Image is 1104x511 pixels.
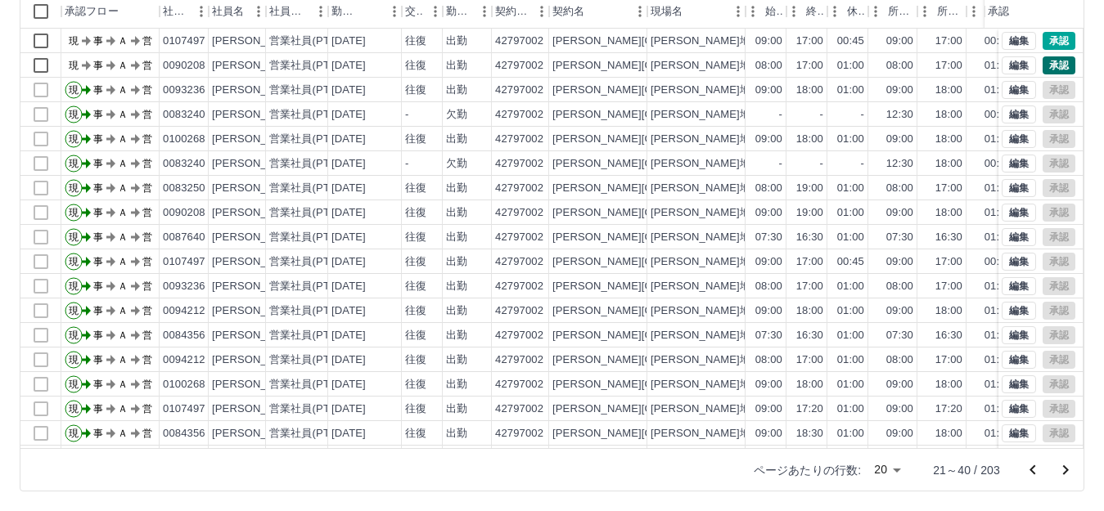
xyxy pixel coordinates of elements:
[212,132,301,147] div: [PERSON_NAME]
[446,107,467,123] div: 欠勤
[886,181,913,196] div: 08:00
[651,107,908,123] div: [PERSON_NAME]地区放課後児童クラブ(第一・第二)
[446,58,467,74] div: 出勤
[331,328,366,343] div: [DATE]
[1002,326,1036,344] button: 編集
[118,60,128,71] text: Ａ
[405,254,426,270] div: 往復
[331,132,366,147] div: [DATE]
[985,83,1012,98] div: 01:00
[142,158,152,169] text: 営
[163,132,205,147] div: 0100268
[495,132,543,147] div: 42797002
[755,132,782,147] div: 09:00
[1043,32,1075,50] button: 承認
[331,156,366,172] div: [DATE]
[93,256,103,267] text: 事
[163,156,205,172] div: 0083240
[118,84,128,96] text: Ａ
[935,303,962,319] div: 18:00
[446,328,467,343] div: 出勤
[837,58,864,74] div: 01:00
[446,205,467,221] div: 出勤
[796,303,823,319] div: 18:00
[269,181,355,196] div: 営業社員(PT契約)
[1043,56,1075,74] button: 承認
[212,181,301,196] div: [PERSON_NAME]
[405,107,408,123] div: -
[269,303,355,319] div: 営業社員(PT契約)
[446,132,467,147] div: 出勤
[212,303,301,319] div: [PERSON_NAME]
[552,205,755,221] div: [PERSON_NAME][GEOGRAPHIC_DATA]
[985,279,1012,294] div: 01:00
[69,60,79,71] text: 現
[495,181,543,196] div: 42797002
[1002,277,1036,295] button: 編集
[212,34,301,49] div: [PERSON_NAME]
[118,182,128,194] text: Ａ
[886,230,913,245] div: 07:30
[552,254,755,270] div: [PERSON_NAME][GEOGRAPHIC_DATA]
[985,230,1012,245] div: 01:00
[118,158,128,169] text: Ａ
[93,109,103,120] text: 事
[331,58,366,74] div: [DATE]
[1016,454,1049,486] button: 前のページへ
[886,34,913,49] div: 09:00
[142,256,152,267] text: 営
[118,35,128,47] text: Ａ
[212,107,301,123] div: [PERSON_NAME]
[886,254,913,270] div: 09:00
[269,328,355,343] div: 営業社員(PT契約)
[495,279,543,294] div: 42797002
[142,133,152,145] text: 営
[142,60,152,71] text: 営
[886,107,913,123] div: 12:30
[118,305,128,316] text: Ａ
[651,156,908,172] div: [PERSON_NAME]地区放課後児童クラブ(第一・第二)
[269,83,355,98] div: 営業社員(PT契約)
[405,181,426,196] div: 往復
[331,181,366,196] div: [DATE]
[837,279,864,294] div: 01:00
[93,158,103,169] text: 事
[405,205,426,221] div: 往復
[163,328,205,343] div: 0084356
[935,181,962,196] div: 17:00
[495,205,543,221] div: 42797002
[269,156,355,172] div: 営業社員(PT契約)
[796,254,823,270] div: 17:00
[69,182,79,194] text: 現
[552,83,755,98] div: [PERSON_NAME][GEOGRAPHIC_DATA]
[651,279,908,294] div: [PERSON_NAME]地区放課後児童クラブ(第一・第二)
[755,230,782,245] div: 07:30
[446,34,467,49] div: 出勤
[935,107,962,123] div: 18:00
[651,34,908,49] div: [PERSON_NAME]地区放課後児童クラブ(第一・第二)
[446,230,467,245] div: 出勤
[1002,56,1036,74] button: 編集
[755,254,782,270] div: 09:00
[405,156,408,172] div: -
[269,132,355,147] div: 営業社員(PT契約)
[93,182,103,194] text: 事
[837,254,864,270] div: 00:45
[93,231,103,243] text: 事
[269,107,355,123] div: 営業社員(PT契約)
[163,279,205,294] div: 0093236
[837,205,864,221] div: 01:00
[69,35,79,47] text: 現
[837,83,864,98] div: 01:00
[69,109,79,120] text: 現
[867,458,907,482] div: 20
[552,107,755,123] div: [PERSON_NAME][GEOGRAPHIC_DATA]
[495,328,543,343] div: 42797002
[985,107,1012,123] div: 00:00
[651,303,908,319] div: [PERSON_NAME]地区放課後児童クラブ(第一・第二)
[142,182,152,194] text: 営
[985,254,1012,270] div: 00:45
[495,254,543,270] div: 42797002
[269,279,355,294] div: 営業社員(PT契約)
[269,254,355,270] div: 営業社員(PT契約)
